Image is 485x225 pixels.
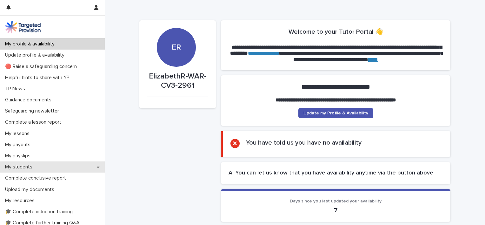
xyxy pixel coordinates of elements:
[290,199,382,203] span: Days since you last updated your availability
[3,97,56,103] p: Guidance documents
[3,187,59,193] p: Upload my documents
[289,28,383,36] h2: Welcome to your Tutor Portal 👋
[3,86,30,92] p: TP News
[229,170,443,177] h2: A. You can let us know that you have availability anytime via the button above
[3,153,36,159] p: My payslips
[3,64,82,70] p: 🔴 Raise a safeguarding concern
[3,52,70,58] p: Update profile & availability
[3,131,35,137] p: My lessons
[3,209,78,215] p: 🎓 Complete induction training
[3,75,75,81] p: Helpful hints to share with YP
[3,108,64,114] p: Safeguarding newsletter
[229,207,443,214] p: 7
[5,21,41,33] img: M5nRWzHhSzIhMunXDL62
[3,119,66,125] p: Complete a lesson report
[3,164,37,170] p: My students
[3,198,40,204] p: My resources
[147,72,208,90] p: ElizabethR-WAR-CV3-2961
[246,139,362,147] h2: You have told us you have no availability
[3,41,60,47] p: My profile & availability
[3,142,36,148] p: My payouts
[157,4,196,52] div: ER
[298,108,373,118] a: Update my Profile & Availability
[303,111,368,115] span: Update my Profile & Availability
[3,175,71,181] p: Complete conclusive report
